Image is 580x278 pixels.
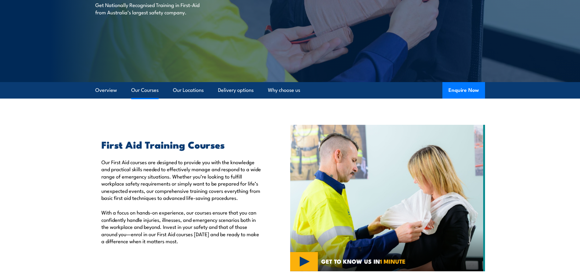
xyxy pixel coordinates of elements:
a: Overview [95,82,117,98]
h2: First Aid Training Courses [101,140,262,149]
img: Fire & Safety Australia deliver Health and Safety Representatives Training Courses – HSR Training [290,125,485,271]
p: Our First Aid courses are designed to provide you with the knowledge and practical skills needed ... [101,158,262,201]
p: With a focus on hands-on experience, our courses ensure that you can confidently handle injuries,... [101,209,262,244]
a: Our Locations [173,82,204,98]
p: Get Nationally Recognised Training in First-Aid from Australia’s largest safety company. [95,1,206,16]
strong: 1 MINUTE [380,257,406,265]
button: Enquire Now [442,82,485,99]
a: Delivery options [218,82,254,98]
a: Our Courses [131,82,159,98]
a: Why choose us [268,82,300,98]
span: GET TO KNOW US IN [321,258,406,264]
